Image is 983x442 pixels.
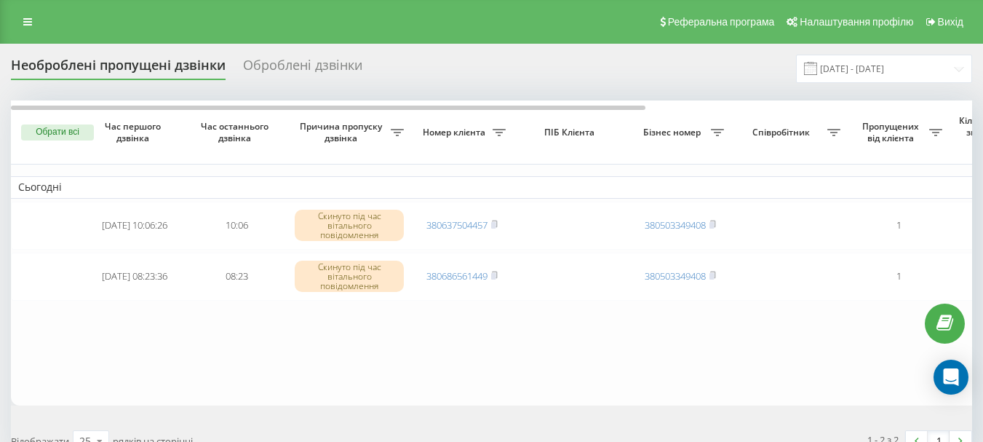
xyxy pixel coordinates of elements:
span: Вихід [938,16,963,28]
td: 1 [848,253,950,301]
span: Час першого дзвінка [95,121,174,143]
span: Бізнес номер [637,127,711,138]
a: 380503349408 [645,218,706,232]
td: [DATE] 10:06:26 [84,202,186,250]
span: Налаштування профілю [800,16,913,28]
span: Час останнього дзвінка [197,121,276,143]
a: 380637504457 [426,218,487,232]
span: Пропущених від клієнта [855,121,929,143]
div: Open Intercom Messenger [934,360,968,395]
span: Номер клієнта [418,127,493,138]
div: Скинуто під час вітального повідомлення [295,261,404,293]
td: 1 [848,202,950,250]
a: 380686561449 [426,269,487,283]
div: Оброблені дзвінки [243,58,362,80]
td: 10:06 [186,202,287,250]
div: Скинуто під час вітального повідомлення [295,210,404,242]
a: 380503349408 [645,269,706,283]
td: [DATE] 08:23:36 [84,253,186,301]
span: Реферальна програма [668,16,775,28]
span: Співробітник [739,127,827,138]
td: 08:23 [186,253,287,301]
span: ПІБ Клієнта [525,127,617,138]
button: Обрати всі [21,125,94,141]
span: Причина пропуску дзвінка [295,121,391,143]
div: Необроблені пропущені дзвінки [11,58,226,80]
